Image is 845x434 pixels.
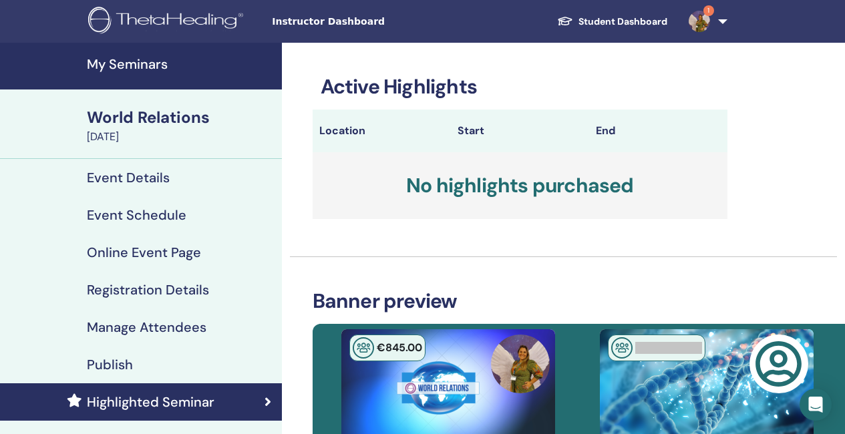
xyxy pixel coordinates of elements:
[703,5,714,16] span: 1
[87,319,206,335] h4: Manage Attendees
[353,337,374,359] img: In-Person Seminar
[800,389,832,421] div: Open Intercom Messenger
[755,341,802,387] img: user-circle-regular.svg
[689,11,710,32] img: default.jpg
[313,110,451,152] th: Location
[87,282,209,298] h4: Registration Details
[491,335,550,393] img: default.jpg
[87,207,186,223] h4: Event Schedule
[87,129,274,145] div: [DATE]
[546,9,678,34] a: Student Dashboard
[88,7,248,37] img: logo.png
[87,56,274,72] h4: My Seminars
[557,15,573,27] img: graduation-cap-white.svg
[87,170,170,186] h4: Event Details
[611,337,633,359] img: In-Person Seminar
[87,394,214,410] h4: Highlighted Seminar
[87,106,274,129] div: World Relations
[313,152,727,219] h3: No highlights purchased
[87,357,133,373] h4: Publish
[79,106,282,145] a: World Relations[DATE]
[87,244,201,260] h4: Online Event Page
[377,341,422,355] span: € 845 .00
[589,110,727,152] th: End
[451,110,589,152] th: Start
[272,15,472,29] span: Instructor Dashboard
[313,75,727,99] h3: Active Highlights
